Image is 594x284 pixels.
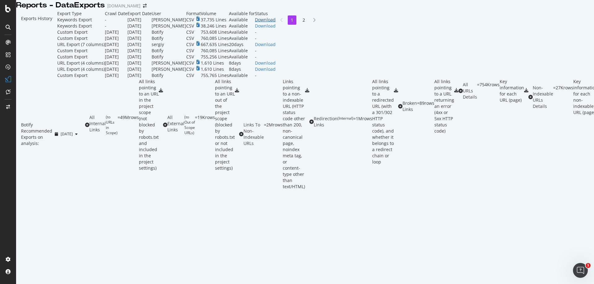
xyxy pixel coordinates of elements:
td: 8 days [229,66,255,72]
td: [DATE] [127,72,152,78]
div: csv-export [305,88,309,92]
div: = 27K rows [553,85,573,109]
div: Key information for each URL (page) [500,78,524,103]
a: Download [255,66,276,72]
td: 760,085 Lines [201,48,229,54]
td: 20 days [229,41,255,48]
div: = 89 rows [417,100,434,112]
td: - [255,48,276,54]
td: - [105,17,127,23]
td: 667,635 Lines [201,41,229,48]
td: 1,610 Lines [201,66,229,72]
td: Format [186,11,201,17]
td: 755,256 Lines [201,54,229,60]
td: [DATE] [127,17,152,23]
td: Status [255,11,276,17]
div: All Internal Links [89,114,106,136]
td: sergiy [152,41,186,48]
a: Download [255,41,276,48]
div: Custom Export [57,48,88,54]
td: [PERSON_NAME] [152,17,186,23]
div: Available [229,35,255,41]
td: 753,608 Lines [201,29,229,35]
td: CSV [186,72,201,78]
td: [DATE] [105,66,127,72]
td: Botify [152,54,186,60]
div: Non-Indexable URLs Details [533,85,553,109]
td: 8 days [229,60,255,66]
td: [DATE] [127,60,152,66]
td: - [255,35,276,41]
div: All links pointing to a URL returning an error (4xx or 5xx HTTP status code) [434,78,454,134]
td: CSV [186,54,201,60]
td: Crawl Date [105,11,127,17]
div: arrow-right-arrow-left [143,4,147,8]
div: Exports History [21,15,52,74]
div: Botify Recommended Exports on analysis: [21,122,52,146]
td: [DATE] [127,29,152,35]
div: Available [229,72,255,78]
div: Available [229,29,255,35]
div: Custom Export [57,54,88,60]
td: - [255,72,276,78]
div: csv-export [159,88,163,92]
div: Available [229,54,255,60]
div: Links To Non-Indexable URLs [243,122,264,146]
td: CSV [186,35,201,41]
div: URL Export (4 columns) [57,60,105,66]
div: CSV [186,17,194,23]
li: 1 [288,15,296,25]
td: 1,610 Lines [201,60,229,66]
td: [DATE] [127,48,152,54]
td: [DATE] [127,54,152,60]
div: Available [229,17,255,23]
div: Available [229,23,255,29]
div: All links pointing to an URL out of the project scope (blocked by robots.txt or not included in t... [215,78,235,171]
td: Botify [152,72,186,78]
td: 37,735 Lines [201,17,229,23]
td: [DATE] [127,35,152,41]
div: ( to URLs in Scope ) [106,114,118,136]
td: Export Date [127,11,152,17]
div: = 2M rows [264,122,283,146]
div: Broken Links [402,100,417,112]
td: [PERSON_NAME] [152,60,186,66]
td: User [152,11,186,17]
span: 1 [586,263,591,268]
div: = 754K rows [477,82,500,100]
div: = 19K rows [195,114,215,136]
td: 38,246 Lines [201,23,229,29]
div: URL Export (4 columns) [57,66,105,72]
div: Custom Export [57,35,88,41]
div: All URLs Details [463,82,477,100]
div: csv-export [524,88,528,92]
div: All External Links [167,114,184,136]
div: Redirection Links [314,116,338,128]
div: Custom Export [57,29,88,35]
div: All links pointing to an URL in the project scope (not blocked by robots.txt and included in the ... [139,78,159,171]
a: Download [255,17,276,23]
td: [DATE] [105,35,127,41]
td: [DATE] [105,54,127,60]
a: Download [255,60,276,66]
td: [DATE] [127,66,152,72]
div: [DOMAIN_NAME] [107,3,140,9]
span: 2025 Aug. 22nd [61,131,73,137]
div: = 49M rows [118,114,139,136]
iframe: Intercom live chat [573,263,588,278]
div: = 1M rows [353,116,372,128]
td: [DATE] [127,23,152,29]
td: [PERSON_NAME] [152,66,186,72]
div: Download [255,23,276,29]
td: 760,085 Lines [201,35,229,41]
td: [DATE] [127,41,152,48]
div: Custom Export [57,72,88,78]
td: 755,765 Lines [201,72,229,78]
td: [DATE] [105,41,127,48]
td: Botify [152,29,186,35]
div: URL Export (7 columns) [57,41,105,48]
